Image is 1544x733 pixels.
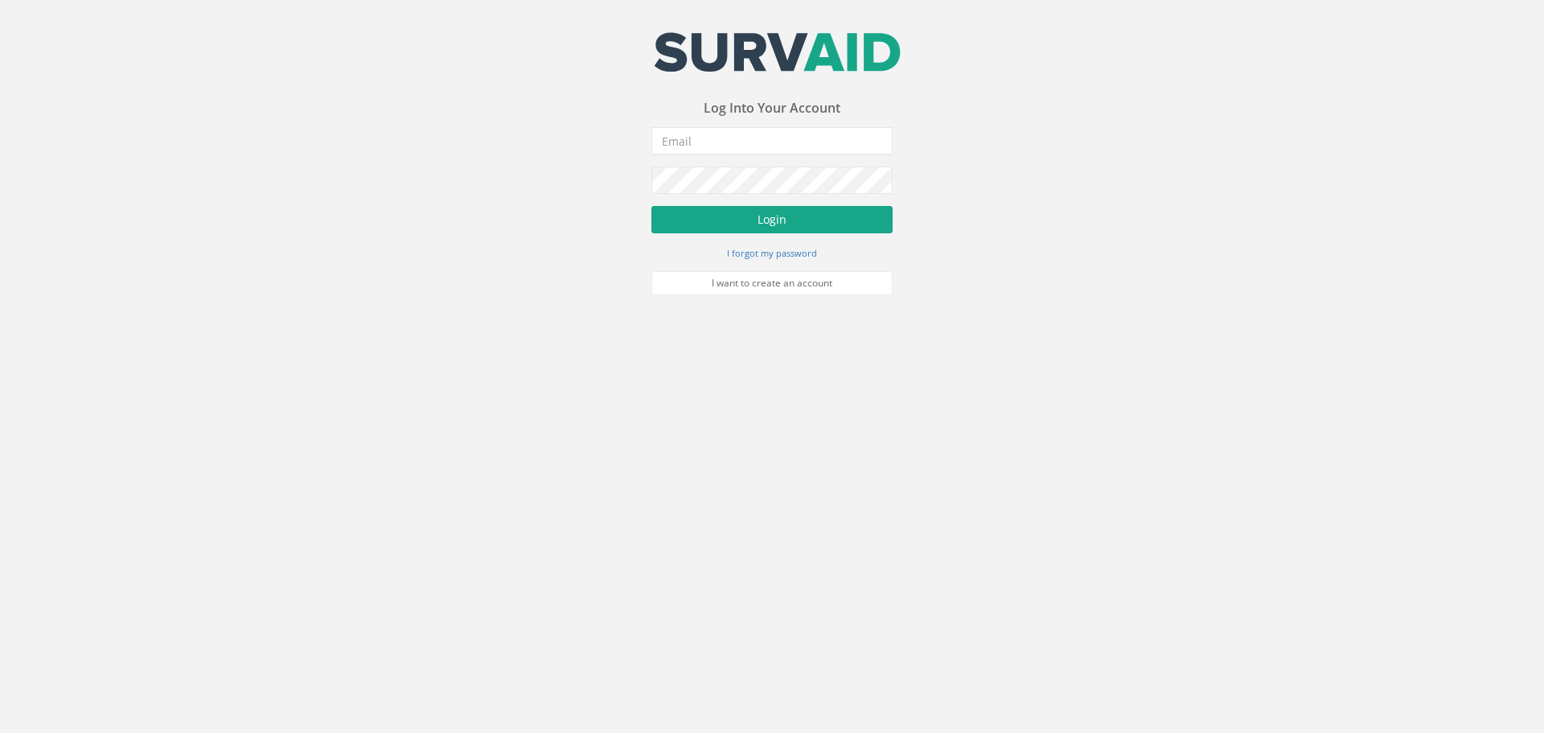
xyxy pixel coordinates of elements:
a: I want to create an account [651,271,893,295]
small: I forgot my password [727,247,817,259]
h3: Log Into Your Account [651,101,893,116]
input: Email [651,127,893,154]
a: I forgot my password [727,245,817,260]
button: Login [651,206,893,233]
